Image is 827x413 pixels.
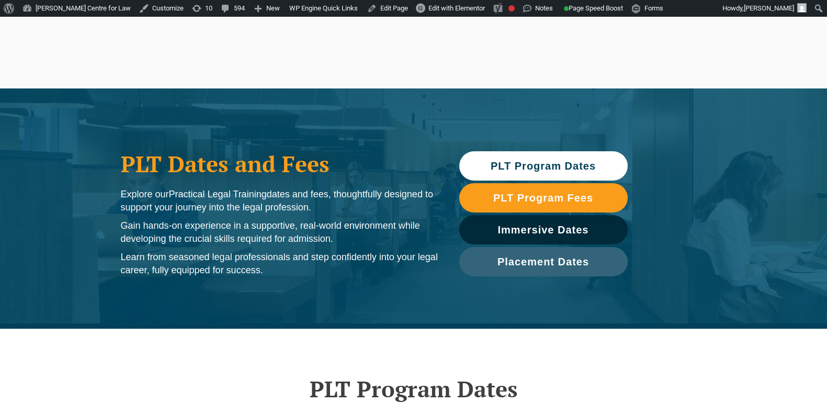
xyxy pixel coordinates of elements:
h2: PLT Program Dates [116,376,712,402]
span: Immersive Dates [498,225,589,235]
a: PLT Program Dates [459,151,628,181]
a: Immersive Dates [459,215,628,244]
a: PLT Program Fees [459,183,628,213]
a: Placement Dates [459,247,628,276]
span: [PERSON_NAME] [744,4,794,12]
span: PLT Program Dates [491,161,596,171]
span: Edit with Elementor [428,4,485,12]
div: Focus keyphrase not set [508,5,515,12]
h1: PLT Dates and Fees [121,151,438,177]
span: PLT Program Fees [493,193,593,203]
span: Placement Dates [497,256,589,267]
p: Learn from seasoned legal professionals and step confidently into your legal career, fully equipp... [121,251,438,277]
p: Explore our dates and fees, thoughtfully designed to support your journey into the legal profession. [121,188,438,214]
span: Practical Legal Training [169,189,267,199]
p: Gain hands-on experience in a supportive, real-world environment while developing the crucial ski... [121,219,438,245]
